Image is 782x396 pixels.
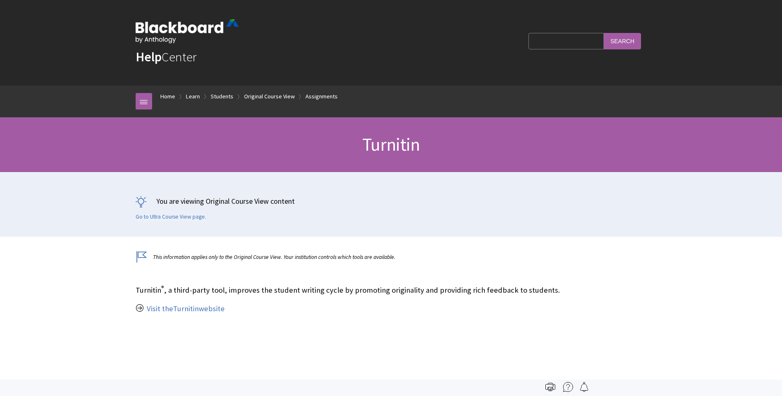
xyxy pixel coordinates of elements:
p: You are viewing Original Course View content [136,196,647,206]
img: Follow this page [579,382,589,392]
a: website [199,304,225,314]
img: Blackboard by Anthology [136,19,239,43]
a: Go to Ultra Course View page. [136,213,206,221]
span: Turnitin [362,133,420,156]
input: Search [604,33,641,49]
a: HelpCenter [136,49,197,65]
p: This information applies only to the Original Course View. Your institution controls which tools ... [136,253,647,261]
a: Students [211,91,233,102]
a: Visit the [147,304,173,314]
a: Home [160,91,175,102]
img: More help [563,382,573,392]
p: Turnitin , a third-party tool, improves the student writing cycle by promoting originality and pr... [136,285,560,296]
a: Turnitin [173,304,199,314]
a: Learn [186,91,200,102]
a: Assignments [305,91,338,102]
a: Original Course View [244,91,295,102]
strong: Help [136,49,162,65]
sup: ® [161,284,164,291]
img: Print [545,382,555,392]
